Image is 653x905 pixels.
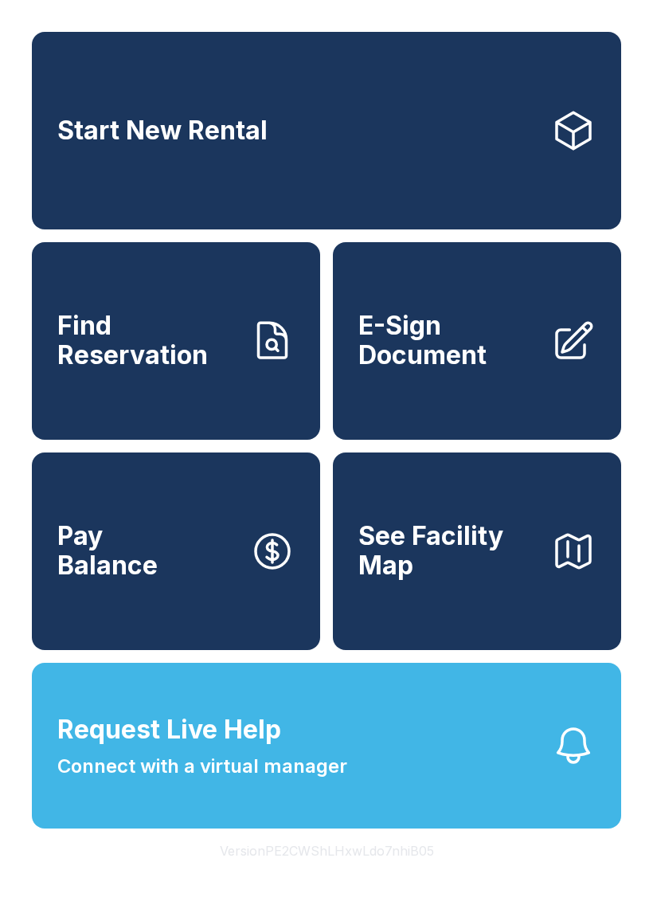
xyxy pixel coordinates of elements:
span: Start New Rental [57,116,268,146]
span: E-Sign Document [358,311,538,370]
a: Find Reservation [32,242,320,440]
span: Request Live Help [57,711,281,749]
span: Connect with a virtual manager [57,752,347,781]
span: Find Reservation [57,311,237,370]
span: See Facility Map [358,522,538,580]
button: Request Live HelpConnect with a virtual manager [32,663,621,829]
a: Start New Rental [32,32,621,229]
button: See Facility Map [333,452,621,650]
a: PayBalance [32,452,320,650]
button: VersionPE2CWShLHxwLdo7nhiB05 [207,829,447,873]
a: E-Sign Document [333,242,621,440]
span: Pay Balance [57,522,158,580]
